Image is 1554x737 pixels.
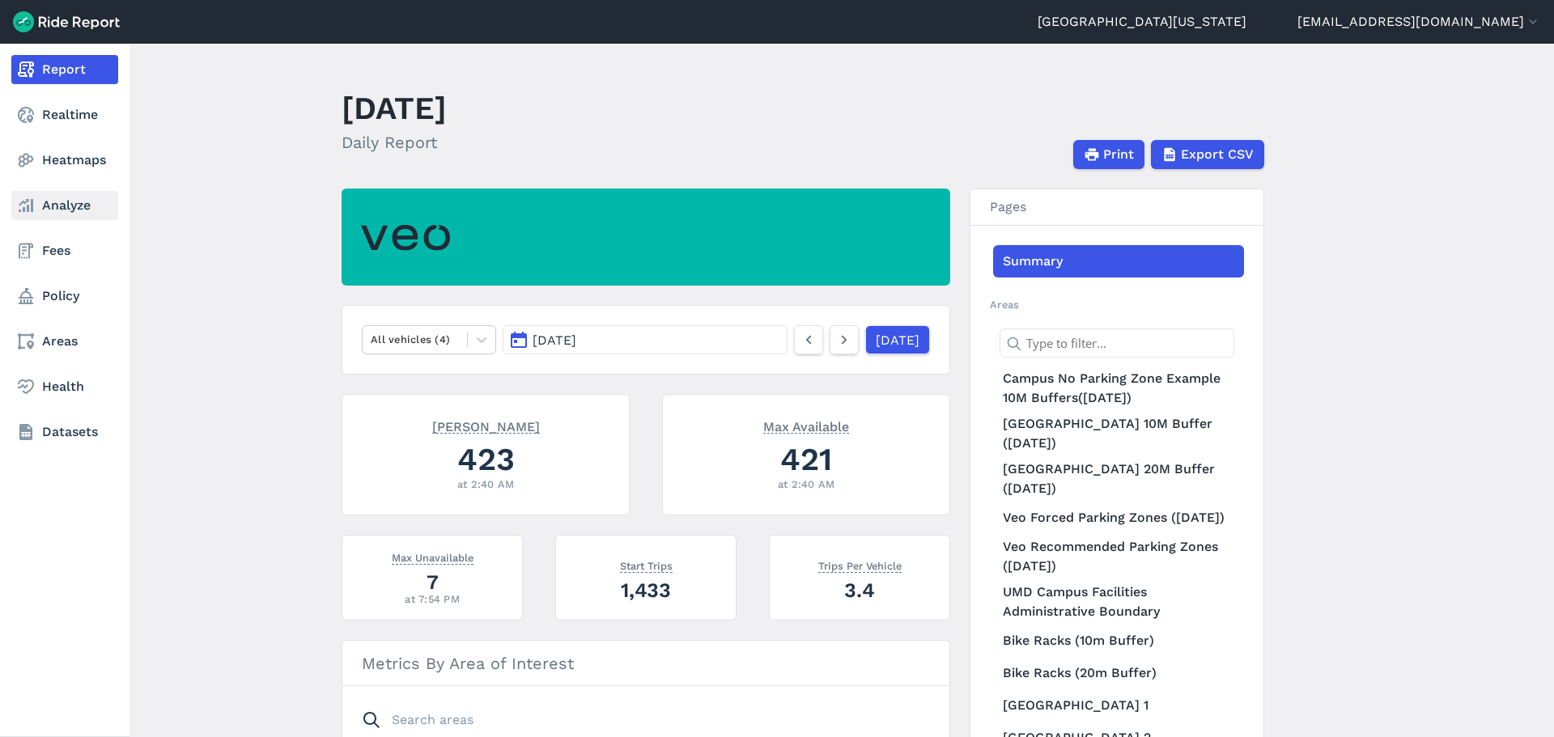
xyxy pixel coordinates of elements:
[392,549,473,565] span: Max Unavailable
[11,417,118,447] a: Datasets
[11,282,118,311] a: Policy
[993,657,1244,689] a: Bike Racks (20m Buffer)
[970,189,1263,226] h3: Pages
[1073,140,1144,169] button: Print
[432,417,540,434] span: [PERSON_NAME]
[682,477,930,492] div: at 2:40 AM
[13,11,120,32] img: Ride Report
[865,325,930,354] a: [DATE]
[361,215,450,260] img: Veo
[362,477,609,492] div: at 2:40 AM
[789,576,930,604] div: 3.4
[993,534,1244,579] a: Veo Recommended Parking Zones ([DATE])
[990,297,1244,312] h2: Areas
[1181,145,1254,164] span: Export CSV
[993,502,1244,534] a: Veo Forced Parking Zones ([DATE])
[1151,140,1264,169] button: Export CSV
[818,557,902,573] span: Trips Per Vehicle
[11,327,118,356] a: Areas
[11,372,118,401] a: Health
[342,130,447,155] h2: Daily Report
[620,557,673,573] span: Start Trips
[11,191,118,220] a: Analyze
[11,55,118,84] a: Report
[342,641,949,686] h3: Metrics By Area of Interest
[352,705,920,735] input: Search areas
[682,437,930,481] div: 421
[362,568,503,596] div: 7
[11,100,118,129] a: Realtime
[1038,12,1246,32] a: [GEOGRAPHIC_DATA][US_STATE]
[1103,145,1134,164] span: Print
[11,236,118,265] a: Fees
[993,689,1244,722] a: [GEOGRAPHIC_DATA] 1
[533,332,576,348] span: [DATE]
[11,146,118,175] a: Heatmaps
[993,411,1244,456] a: [GEOGRAPHIC_DATA] 10M Buffer ([DATE])
[993,366,1244,411] a: Campus No Parking Zone Example 10M Buffers([DATE])
[362,437,609,481] div: 423
[503,325,788,354] button: [DATE]
[342,86,447,130] h1: [DATE]
[763,417,849,434] span: Max Available
[993,579,1244,625] a: UMD Campus Facilities Administrative Boundary
[362,591,503,607] div: at 7:54 PM
[575,576,716,604] div: 1,433
[993,245,1244,277] a: Summary
[1297,12,1541,32] button: [EMAIL_ADDRESS][DOMAIN_NAME]
[993,625,1244,657] a: Bike Racks (10m Buffer)
[1000,328,1234,358] input: Type to filter...
[993,456,1244,502] a: [GEOGRAPHIC_DATA] 20M Buffer ([DATE])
